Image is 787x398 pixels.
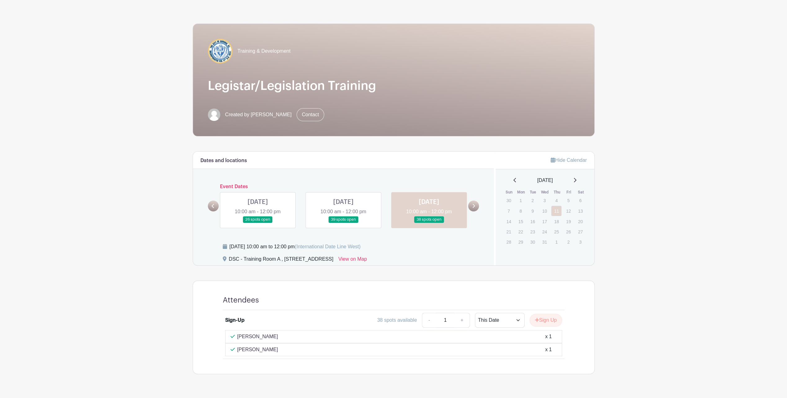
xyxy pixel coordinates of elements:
img: COA%20logo%20(2).jpg [208,39,233,64]
span: (International Date Line West) [295,244,360,249]
span: Training & Development [238,47,291,55]
p: 4 [551,196,561,205]
p: 1 [516,196,526,205]
p: 16 [527,217,538,226]
p: 30 [503,196,514,205]
p: 26 [563,227,574,237]
p: 8 [516,206,526,216]
p: 30 [527,237,538,247]
div: [DATE] 10:00 am to 12:00 pm [230,243,361,250]
a: View on Map [338,255,367,265]
a: Contact [297,108,324,121]
p: 6 [575,196,585,205]
p: 1 [551,237,561,247]
th: Tue [527,189,539,195]
p: 12 [563,206,574,216]
h1: Legistar/Legislation Training [208,78,579,93]
p: 27 [575,227,585,237]
th: Fri [563,189,575,195]
p: 19 [563,217,574,226]
th: Sat [575,189,587,195]
p: 22 [516,227,526,237]
a: 11 [551,206,561,216]
p: [PERSON_NAME] [237,346,278,353]
p: 15 [516,217,526,226]
p: 31 [539,237,550,247]
th: Wed [539,189,551,195]
p: 14 [503,217,514,226]
p: 2 [527,196,538,205]
p: 13 [575,206,585,216]
h6: Event Dates [219,184,468,190]
th: Thu [551,189,563,195]
th: Sun [503,189,515,195]
p: 29 [516,237,526,247]
p: 9 [527,206,538,216]
a: - [422,313,436,328]
span: Created by [PERSON_NAME] [225,111,292,118]
div: Sign-Up [225,316,244,324]
p: 17 [539,217,550,226]
h6: Dates and locations [200,158,247,164]
button: Sign Up [530,314,562,327]
h4: Attendees [223,296,259,305]
a: + [454,313,470,328]
p: 28 [503,237,514,247]
p: 2 [563,237,574,247]
p: 24 [539,227,550,237]
p: 3 [539,196,550,205]
p: 23 [527,227,538,237]
p: 25 [551,227,561,237]
span: [DATE] [537,177,553,184]
div: DSC - Training Room A , [STREET_ADDRESS] [229,255,333,265]
div: 38 spots available [377,316,417,324]
a: Hide Calendar [551,157,587,163]
p: 3 [575,237,585,247]
p: 20 [575,217,585,226]
div: x 1 [545,346,552,353]
p: 18 [551,217,561,226]
img: default-ce2991bfa6775e67f084385cd625a349d9dcbb7a52a09fb2fda1e96e2d18dcdb.png [208,108,220,121]
p: [PERSON_NAME] [237,333,278,340]
p: 5 [563,196,574,205]
div: x 1 [545,333,552,340]
th: Mon [515,189,527,195]
p: 21 [503,227,514,237]
p: 10 [539,206,550,216]
p: 7 [503,206,514,216]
